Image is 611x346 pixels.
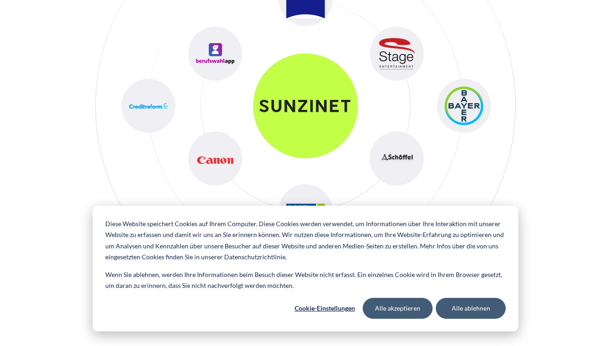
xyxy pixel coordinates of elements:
img: Kundenlogo berufswahlapp lila - Digitalagentur SUNZINET [196,43,234,64]
img: Kundenlogo Canon rot - Digitalagentur SUNZINET [196,148,234,168]
img: Kundenlogo Bayer blau grün - Digitalagentur SUNZINET [444,87,483,125]
button: Alle ablehnen [436,298,506,319]
p: Diese Website speichert Cookies auf Ihrem Computer. Diese Cookies werden verwendet, um Informatio... [105,218,506,263]
button: Cookie-Einstellungen [290,298,360,319]
button: Alle akzeptieren [363,298,433,319]
p: Wenn Sie ablehnen, werden Ihre Informationen beim Besuch dieser Website nicht erfasst. Ein einzel... [105,269,506,292]
img: Kundenlogo Creditreform blau - Digitalagentur SUNZINET [129,102,168,110]
img: Schoeffel Kunde Logo - Digital Agentur SUNZINET [378,152,416,165]
div: Cookie banner [93,206,518,331]
img: Kundenlogo Stage-Entertainment rot - Digitalagentur SUNZINET [378,37,416,71]
img: Kundenlogo LVR blau/grün - Digitalagentur SUNZINET [286,203,325,219]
